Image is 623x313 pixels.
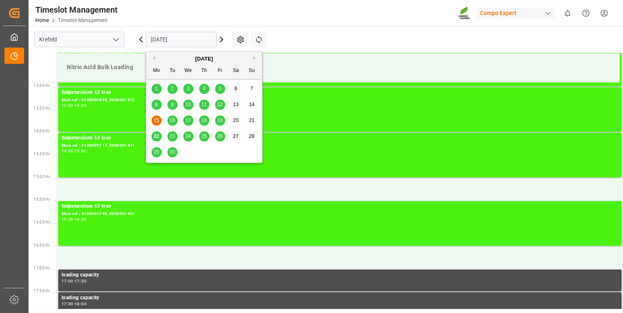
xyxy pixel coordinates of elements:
div: Choose Sunday, September 28th, 2025 [247,131,257,141]
div: We [183,66,193,76]
span: 12 [217,102,222,107]
span: 11 [201,102,206,107]
div: Main ref : 6100001717, 2000001441 [61,142,618,149]
div: loading capacity [61,271,618,279]
span: 29 [154,149,159,155]
div: - [73,104,75,107]
div: Timeslot Management [35,4,118,16]
div: Choose Saturday, September 13th, 2025 [231,100,241,110]
span: 15:00 Hr [33,174,50,179]
span: 25 [201,133,206,139]
div: Choose Sunday, September 7th, 2025 [247,84,257,94]
div: 18:00 [75,302,86,305]
button: show 0 new notifications [558,4,577,22]
input: DD.MM.YYYY [146,32,217,47]
span: 17:30 Hr [33,288,50,293]
div: Choose Saturday, September 20th, 2025 [231,115,241,126]
div: Choose Thursday, September 11th, 2025 [199,100,209,110]
div: Salpetersäure 53 lose [61,134,618,142]
span: 7 [250,86,253,91]
span: 10 [185,102,191,107]
span: 24 [185,133,191,139]
span: 13:00 Hr [33,83,50,88]
div: Nitric Acid Bulk Loading [64,60,613,75]
div: Main ref : 6100001749, 2000001451 [61,211,618,217]
div: Choose Monday, September 1st, 2025 [151,84,162,94]
div: Choose Friday, September 26th, 2025 [215,131,225,141]
span: 26 [217,133,222,139]
span: 17:00 Hr [33,265,50,270]
div: Choose Sunday, September 14th, 2025 [247,100,257,110]
span: 23 [169,133,175,139]
span: 14:30 Hr [33,152,50,156]
span: 6 [235,86,237,91]
span: 15 [154,117,159,123]
img: Screenshot%202023-09-29%20at%2010.02.21.png_1712312052.png [458,6,471,20]
button: Previous Month [150,56,155,61]
div: 14:00 [75,104,86,107]
div: month 2025-09 [149,81,260,160]
div: Choose Tuesday, September 30th, 2025 [167,147,178,157]
div: Choose Tuesday, September 2nd, 2025 [167,84,178,94]
div: - [73,149,75,153]
div: Choose Sunday, September 21st, 2025 [247,115,257,126]
div: Salpetersäure 53 lose [61,89,618,97]
div: Choose Thursday, September 25th, 2025 [199,131,209,141]
span: 17 [185,117,191,123]
div: Choose Tuesday, September 9th, 2025 [167,100,178,110]
span: 19 [217,117,222,123]
span: 20 [233,117,238,123]
div: Choose Wednesday, September 24th, 2025 [183,131,193,141]
span: 15:30 Hr [33,197,50,202]
div: Compo Expert [477,7,555,19]
span: 3 [187,86,190,91]
span: 16:00 Hr [33,220,50,224]
span: 28 [249,133,254,139]
div: 16:30 [75,217,86,221]
button: Compo Expert [477,5,558,21]
div: Mo [151,66,162,76]
div: - [73,279,75,283]
div: Choose Thursday, September 4th, 2025 [199,84,209,94]
span: 8 [155,102,158,107]
div: Su [247,66,257,76]
span: 2 [171,86,174,91]
div: 15:00 [75,149,86,153]
div: Fr [215,66,225,76]
div: Choose Wednesday, September 10th, 2025 [183,100,193,110]
div: - [73,302,75,305]
span: 16:30 Hr [33,243,50,247]
div: 14:00 [61,149,73,153]
span: 14:00 Hr [33,129,50,133]
div: Th [199,66,209,76]
button: Next Month [253,56,258,61]
span: 13 [233,102,238,107]
div: Choose Saturday, September 6th, 2025 [231,84,241,94]
span: 16 [169,117,175,123]
div: 13:00 [61,104,73,107]
div: 17:00 [61,279,73,283]
a: Home [35,17,49,23]
div: Salpetersäure 53 lose [61,202,618,211]
div: [DATE] [146,55,262,63]
div: Choose Monday, September 15th, 2025 [151,115,162,126]
input: Type to search/select [34,32,125,47]
div: - [73,217,75,221]
div: Choose Monday, September 22nd, 2025 [151,131,162,141]
span: 4 [203,86,206,91]
span: 22 [154,133,159,139]
div: Choose Saturday, September 27th, 2025 [231,131,241,141]
div: 17:30 [75,279,86,283]
div: Tu [167,66,178,76]
div: Choose Tuesday, September 23rd, 2025 [167,131,178,141]
div: Main ref : 6100001895, 2000001512 [61,97,618,104]
div: Sa [231,66,241,76]
div: Choose Wednesday, September 17th, 2025 [183,115,193,126]
div: Choose Friday, September 12th, 2025 [215,100,225,110]
div: Choose Friday, September 19th, 2025 [215,115,225,126]
div: Choose Thursday, September 18th, 2025 [199,115,209,126]
div: Choose Monday, September 29th, 2025 [151,147,162,157]
span: 27 [233,133,238,139]
button: Help Center [577,4,595,22]
span: 9 [171,102,174,107]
